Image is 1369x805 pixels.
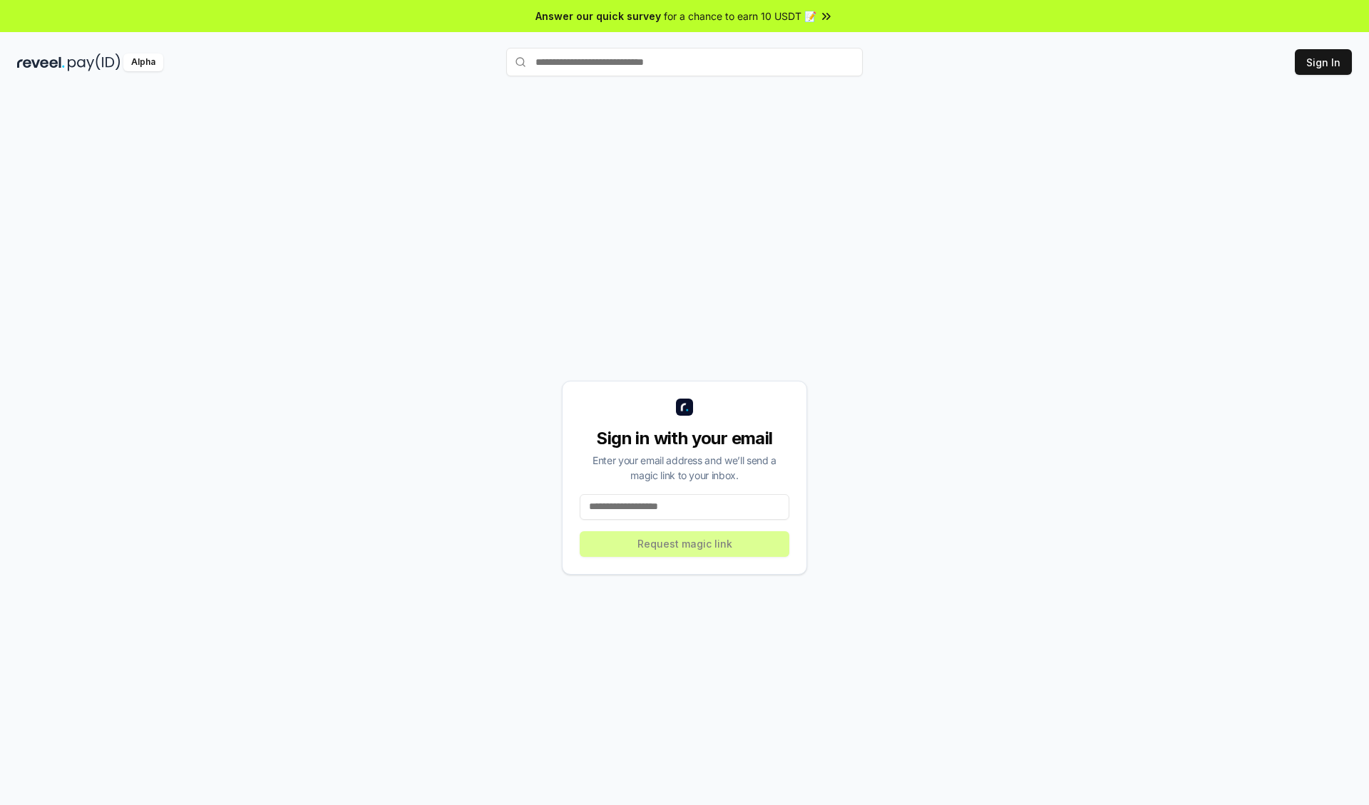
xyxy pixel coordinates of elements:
img: logo_small [676,399,693,416]
div: Alpha [123,53,163,71]
span: Answer our quick survey [535,9,661,24]
div: Enter your email address and we’ll send a magic link to your inbox. [580,453,789,483]
button: Sign In [1295,49,1352,75]
img: pay_id [68,53,121,71]
img: reveel_dark [17,53,65,71]
span: for a chance to earn 10 USDT 📝 [664,9,816,24]
div: Sign in with your email [580,427,789,450]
